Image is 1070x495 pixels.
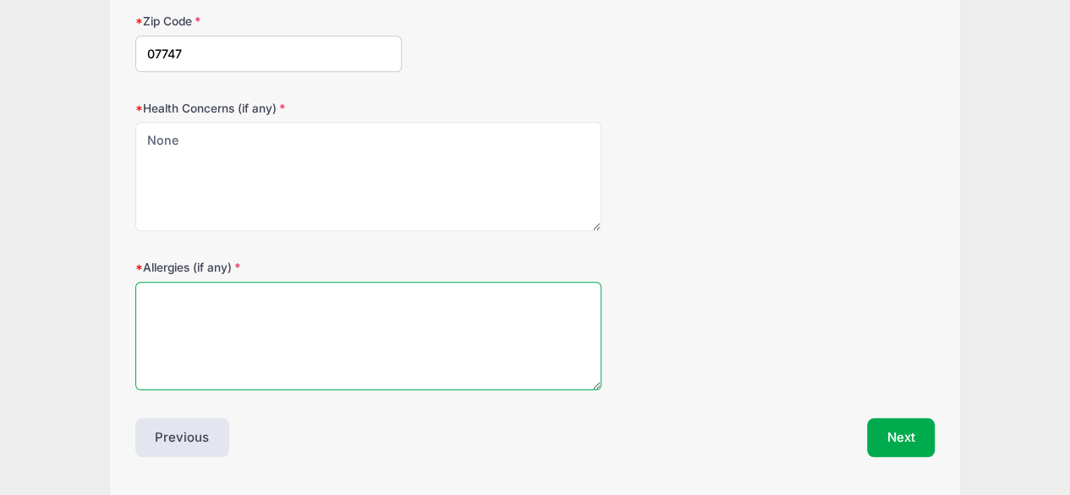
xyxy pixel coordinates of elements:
label: Allergies (if any) [135,259,402,276]
label: Zip Code [135,13,402,30]
label: Health Concerns (if any) [135,100,402,117]
button: Previous [135,418,230,457]
button: Next [867,418,936,457]
input: xxxxx [135,36,402,72]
